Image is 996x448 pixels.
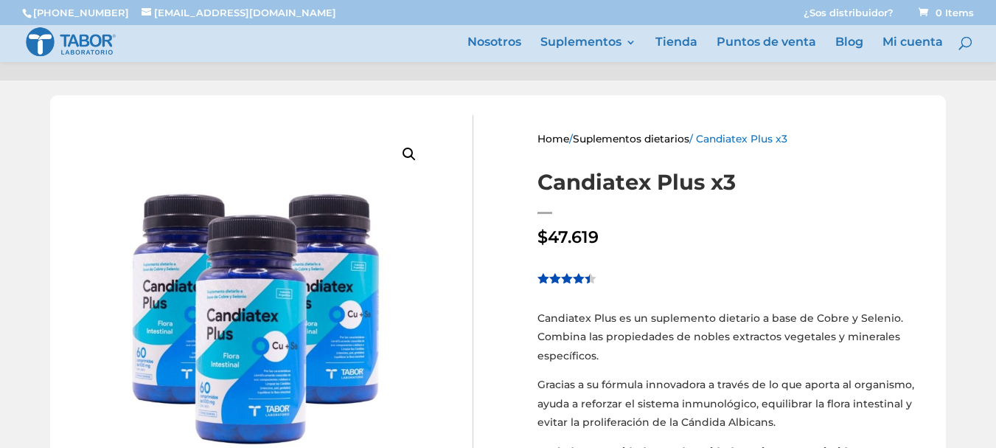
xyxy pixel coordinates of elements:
[919,7,974,18] span: 0 Items
[467,37,521,62] a: Nosotros
[537,168,932,198] h1: Candiatex Plus x3
[537,376,932,443] p: Gracias a su fórmula innovadora a través de lo que aporta al organismo, ayuda a reforzar el siste...
[573,133,689,145] a: Suplementos dietarios
[537,130,932,153] nav: Breadcrumb
[537,272,597,283] div: Valorado en 4.36 de 5
[655,37,697,62] a: Tienda
[540,37,636,62] a: Suplementos
[882,37,943,62] a: Mi cuenta
[804,8,894,25] a: ¿Sos distribuidor?
[25,26,116,58] img: Laboratorio Tabor
[537,309,932,376] p: Candiatex Plus es un suplemento dietario a base de Cobre y Selenio. Combina las propiedades de no...
[835,37,863,62] a: Blog
[537,227,599,247] bdi: 47.619
[717,37,816,62] a: Puntos de venta
[142,7,336,18] a: [EMAIL_ADDRESS][DOMAIN_NAME]
[537,227,548,247] span: $
[916,7,974,18] a: 0 Items
[537,133,569,145] a: Home
[396,141,422,168] a: View full-screen image gallery
[537,272,590,356] span: Valorado sobre 5 basado en puntuaciones de clientes
[33,7,129,18] a: [PHONE_NUMBER]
